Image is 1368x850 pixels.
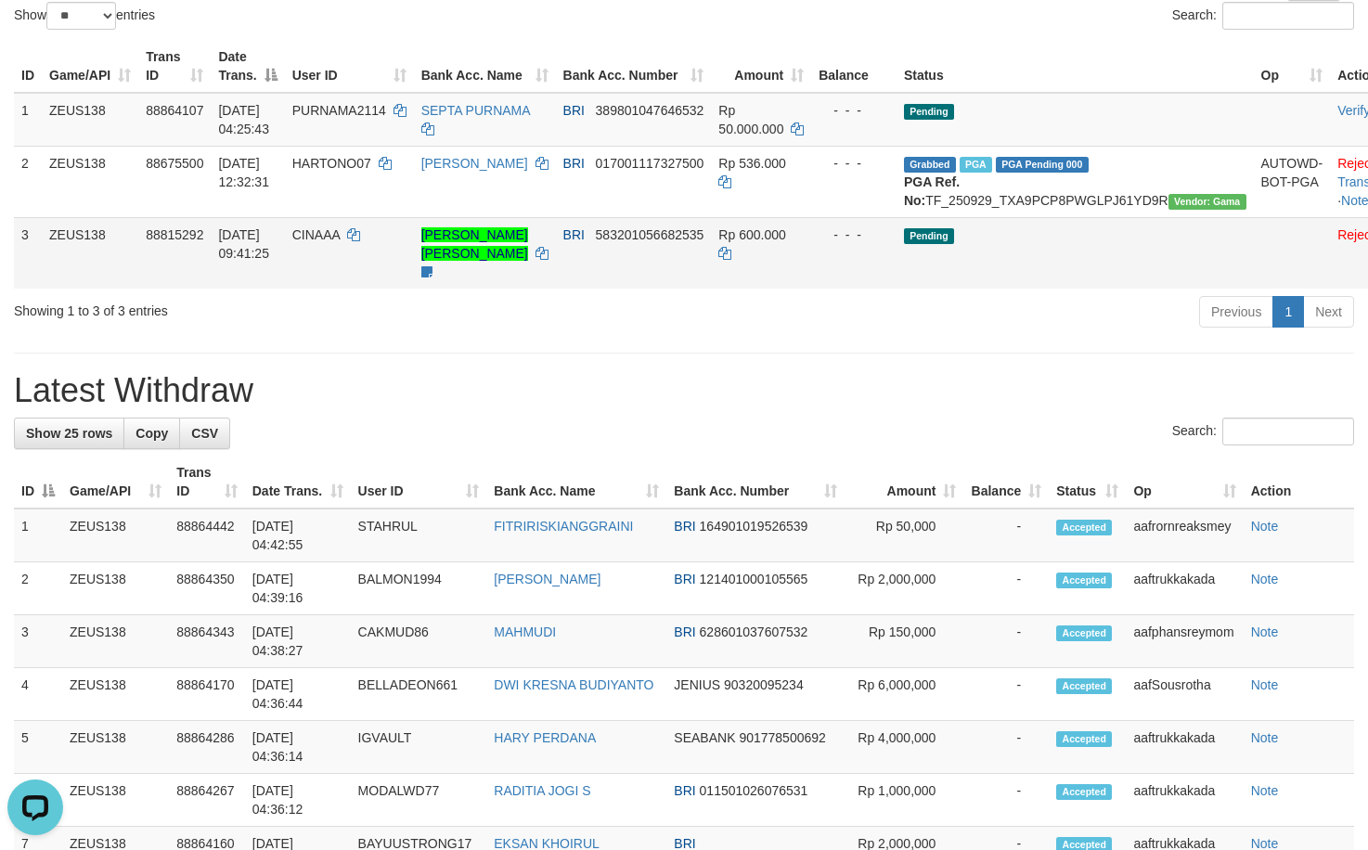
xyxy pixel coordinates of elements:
span: CSV [191,426,218,441]
td: STAHRUL [351,509,487,562]
span: Copy 901778500692 to clipboard [739,730,825,745]
td: 88864343 [169,615,244,668]
a: FITRIRISKIANGGRAINI [494,519,633,534]
td: aafrornreaksmey [1126,509,1243,562]
span: BRI [674,783,695,798]
a: MAHMUDI [494,625,556,639]
th: User ID: activate to sort column ascending [351,456,487,509]
td: aafphansreymom [1126,615,1243,668]
button: Open LiveChat chat widget [7,7,63,63]
th: Balance: activate to sort column ascending [963,456,1049,509]
a: Note [1251,572,1279,586]
span: Show 25 rows [26,426,112,441]
a: Note [1251,783,1279,798]
td: ZEUS138 [62,774,169,827]
td: Rp 50,000 [845,509,963,562]
a: [PERSON_NAME] [421,156,528,171]
input: Search: [1222,418,1354,445]
span: Accepted [1056,784,1112,800]
th: Bank Acc. Name: activate to sort column ascending [486,456,666,509]
a: Note [1251,519,1279,534]
span: 88864107 [146,103,203,118]
span: Accepted [1056,520,1112,535]
div: - - - [819,225,889,244]
th: Game/API: activate to sort column ascending [62,456,169,509]
div: Showing 1 to 3 of 3 entries [14,294,556,320]
th: Trans ID: activate to sort column ascending [169,456,244,509]
td: 88864442 [169,509,244,562]
th: Amount: activate to sort column ascending [845,456,963,509]
td: - [963,721,1049,774]
th: ID: activate to sort column descending [14,456,62,509]
th: User ID: activate to sort column ascending [285,40,414,93]
a: [PERSON_NAME] [494,572,600,586]
span: Copy 389801047646532 to clipboard [596,103,704,118]
span: Marked by aaftrukkakada [960,157,992,173]
td: 2 [14,146,42,217]
td: Rp 2,000,000 [845,562,963,615]
td: - [963,562,1049,615]
td: aafSousrotha [1126,668,1243,721]
select: Showentries [46,2,116,30]
span: BRI [563,103,585,118]
td: 88864350 [169,562,244,615]
span: Rp 536.000 [718,156,785,171]
td: 1 [14,93,42,147]
div: - - - [819,101,889,120]
th: Action [1244,456,1354,509]
span: Grabbed [904,157,956,173]
span: BRI [563,156,585,171]
a: Previous [1199,296,1273,328]
td: - [963,509,1049,562]
td: ZEUS138 [62,668,169,721]
th: Date Trans.: activate to sort column ascending [245,456,351,509]
span: Accepted [1056,573,1112,588]
td: [DATE] 04:36:12 [245,774,351,827]
span: Rp 50.000.000 [718,103,783,136]
span: [DATE] 04:25:43 [218,103,269,136]
span: SEABANK [674,730,735,745]
td: [DATE] 04:36:14 [245,721,351,774]
span: [DATE] 09:41:25 [218,227,269,261]
b: PGA Ref. No: [904,174,960,208]
td: ZEUS138 [62,562,169,615]
h1: Latest Withdraw [14,372,1354,409]
td: [DATE] 04:39:16 [245,562,351,615]
td: Rp 4,000,000 [845,721,963,774]
span: Pending [904,104,954,120]
span: Copy 583201056682535 to clipboard [596,227,704,242]
td: 3 [14,217,42,289]
label: Show entries [14,2,155,30]
td: ZEUS138 [42,93,138,147]
td: ZEUS138 [62,721,169,774]
td: TF_250929_TXA9PCP8PWGLPJ61YD9R [897,146,1254,217]
th: Status: activate to sort column ascending [1049,456,1126,509]
th: Status [897,40,1254,93]
span: 88815292 [146,227,203,242]
td: Rp 6,000,000 [845,668,963,721]
span: Copy 90320095234 to clipboard [724,677,804,692]
a: Show 25 rows [14,418,124,449]
td: aaftrukkakada [1126,774,1243,827]
span: Copy 164901019526539 to clipboard [700,519,808,534]
td: 88864267 [169,774,244,827]
span: [DATE] 12:32:31 [218,156,269,189]
span: PURNAMA2114 [292,103,386,118]
span: BRI [674,625,695,639]
span: CINAAA [292,227,340,242]
span: Rp 600.000 [718,227,785,242]
td: ZEUS138 [42,217,138,289]
a: Note [1251,677,1279,692]
th: Trans ID: activate to sort column ascending [138,40,211,93]
span: Accepted [1056,731,1112,747]
th: Op: activate to sort column ascending [1254,40,1331,93]
td: - [963,615,1049,668]
td: 88864286 [169,721,244,774]
a: Note [1251,625,1279,639]
td: ZEUS138 [42,146,138,217]
a: DWI KRESNA BUDIYANTO [494,677,653,692]
a: HARY PERDANA [494,730,596,745]
span: JENIUS [674,677,720,692]
td: ZEUS138 [62,509,169,562]
th: Op: activate to sort column ascending [1126,456,1243,509]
